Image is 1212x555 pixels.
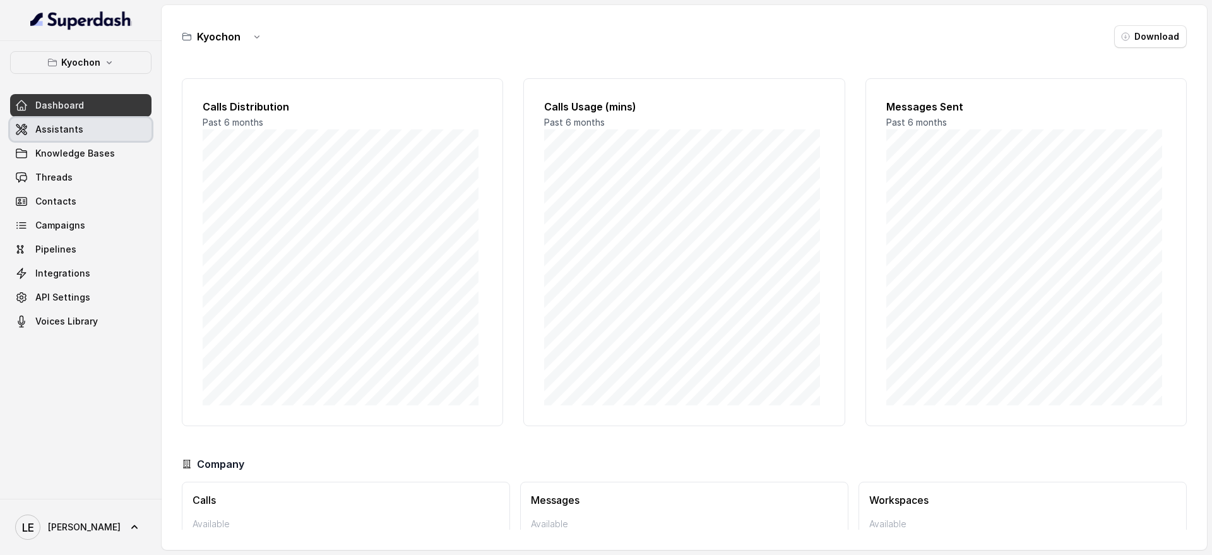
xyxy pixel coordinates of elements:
[10,166,151,189] a: Threads
[10,286,151,309] a: API Settings
[35,219,85,232] span: Campaigns
[10,238,151,261] a: Pipelines
[61,55,100,70] p: Kyochon
[531,518,838,530] p: Available
[35,195,76,208] span: Contacts
[30,10,132,30] img: light.svg
[35,171,73,184] span: Threads
[10,118,151,141] a: Assistants
[10,190,151,213] a: Contacts
[1114,25,1187,48] button: Download
[203,99,482,114] h2: Calls Distribution
[869,492,1176,508] h3: Workspaces
[35,315,98,328] span: Voices Library
[544,117,605,128] span: Past 6 months
[10,262,151,285] a: Integrations
[48,521,121,534] span: [PERSON_NAME]
[886,99,1166,114] h2: Messages Sent
[10,51,151,74] button: Kyochon
[869,518,1176,530] p: Available
[197,29,241,44] h3: Kyochon
[544,99,824,114] h2: Calls Usage (mins)
[10,310,151,333] a: Voices Library
[531,492,838,508] h3: Messages
[10,510,151,545] a: [PERSON_NAME]
[35,243,76,256] span: Pipelines
[193,518,499,530] p: Available
[22,521,34,534] text: LE
[197,457,244,472] h3: Company
[35,123,83,136] span: Assistants
[35,267,90,280] span: Integrations
[886,117,947,128] span: Past 6 months
[203,117,263,128] span: Past 6 months
[10,142,151,165] a: Knowledge Bases
[35,99,84,112] span: Dashboard
[193,492,499,508] h3: Calls
[35,291,90,304] span: API Settings
[10,214,151,237] a: Campaigns
[10,94,151,117] a: Dashboard
[35,147,115,160] span: Knowledge Bases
